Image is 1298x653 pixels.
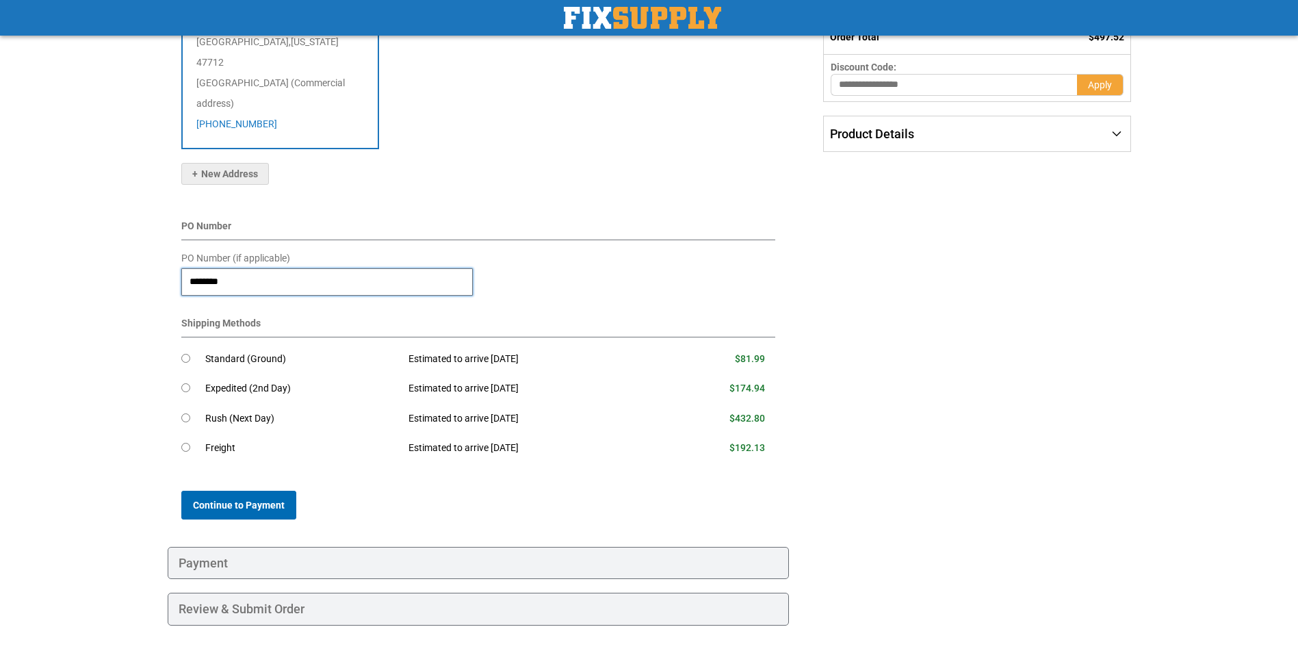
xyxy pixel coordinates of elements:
span: $192.13 [729,442,765,453]
a: [PHONE_NUMBER] [196,118,277,129]
td: Freight [205,433,399,463]
span: [US_STATE] [291,36,339,47]
div: PO Number [181,219,776,240]
span: Continue to Payment [193,500,285,511]
span: $81.99 [735,353,765,364]
span: Apply [1088,79,1112,90]
button: Continue to Payment [181,491,296,520]
div: Review & Submit Order [168,593,790,626]
td: Standard (Ground) [205,344,399,374]
div: Payment [168,547,790,580]
td: Rush (Next Day) [205,404,399,434]
span: New Address [192,168,258,179]
span: Product Details [830,127,914,141]
button: Apply [1077,74,1124,96]
img: Fix Industrial Supply [564,7,721,29]
span: Discount Code: [831,62,896,73]
span: PO Number (if applicable) [181,253,290,264]
span: $174.94 [729,383,765,394]
td: Estimated to arrive [DATE] [398,344,662,374]
td: Expedited (2nd Day) [205,374,399,404]
button: New Address [181,163,269,185]
span: $497.52 [1089,31,1124,42]
td: Estimated to arrive [DATE] [398,433,662,463]
td: Estimated to arrive [DATE] [398,374,662,404]
a: store logo [564,7,721,29]
strong: Order Total [830,31,879,42]
td: Estimated to arrive [DATE] [398,404,662,434]
div: Shipping Methods [181,316,776,337]
span: $432.80 [729,413,765,424]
